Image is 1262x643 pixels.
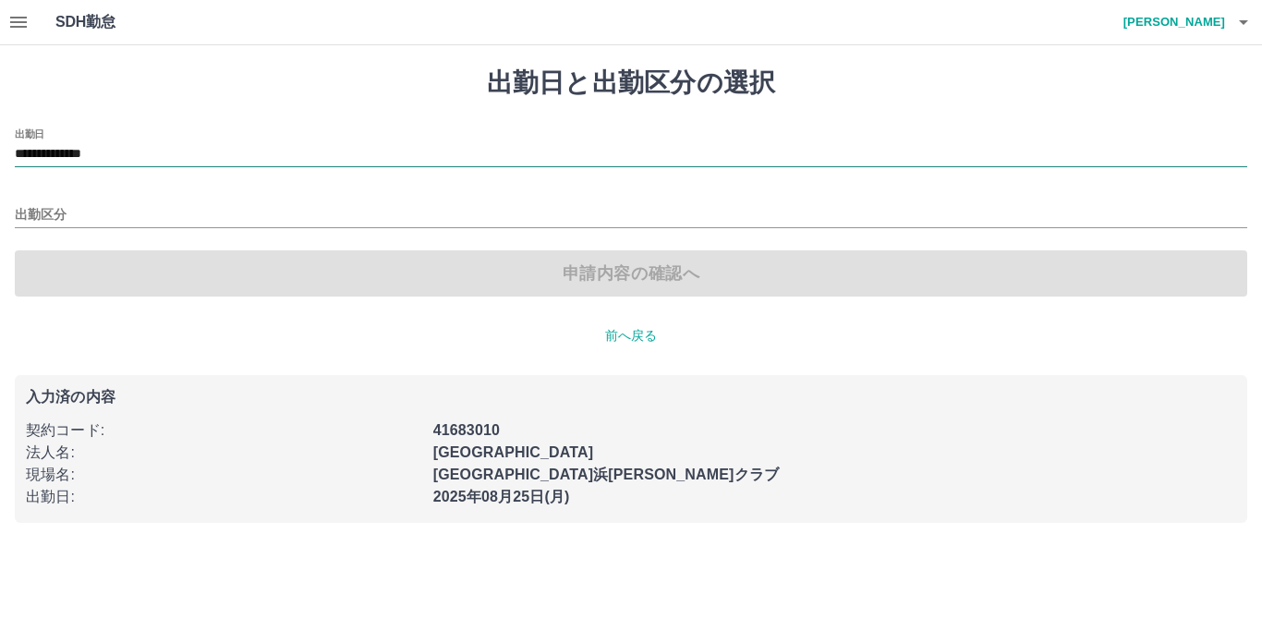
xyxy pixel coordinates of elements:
b: [GEOGRAPHIC_DATA]浜[PERSON_NAME]クラブ [433,467,779,482]
h1: 出勤日と出勤区分の選択 [15,67,1247,99]
p: 前へ戻る [15,326,1247,346]
p: 法人名 : [26,442,422,464]
p: 出勤日 : [26,486,422,508]
b: [GEOGRAPHIC_DATA] [433,444,594,460]
p: 入力済の内容 [26,390,1236,405]
p: 契約コード : [26,419,422,442]
b: 2025年08月25日(月) [433,489,570,504]
label: 出勤日 [15,127,44,140]
b: 41683010 [433,422,500,438]
p: 現場名 : [26,464,422,486]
